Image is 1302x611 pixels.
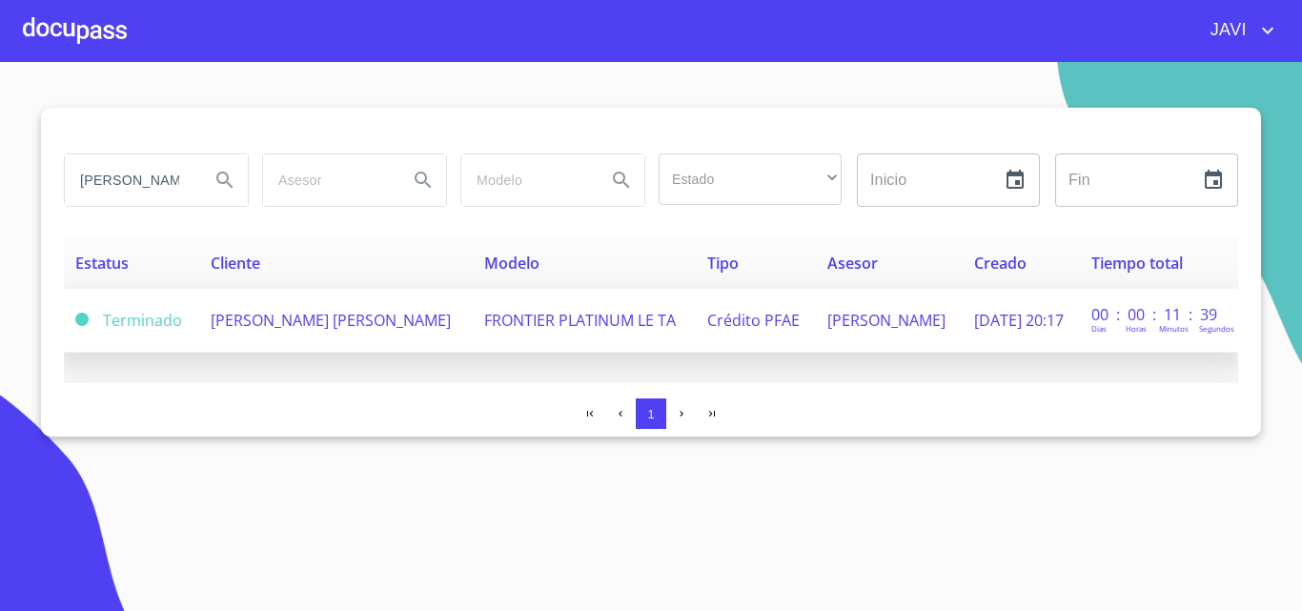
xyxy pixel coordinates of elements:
span: JAVI [1196,15,1256,46]
p: Segundos [1199,323,1234,334]
span: Tipo [707,253,739,274]
span: Modelo [484,253,539,274]
input: search [263,154,393,206]
input: search [65,154,194,206]
span: Tiempo total [1091,253,1183,274]
p: Dias [1091,323,1107,334]
button: Search [599,157,644,203]
div: ​ [659,153,842,205]
p: Minutos [1159,323,1189,334]
p: Horas [1126,323,1147,334]
span: [PERSON_NAME] [827,310,946,331]
input: search [461,154,591,206]
span: 1 [647,407,654,421]
span: [DATE] 20:17 [974,310,1064,331]
span: Estatus [75,253,129,274]
span: Creado [974,253,1027,274]
span: FRONTIER PLATINUM LE TA [484,310,676,331]
p: 00 : 00 : 11 : 39 [1091,304,1220,325]
span: [PERSON_NAME] [PERSON_NAME] [211,310,451,331]
button: 1 [636,398,666,429]
button: account of current user [1196,15,1279,46]
button: Search [400,157,446,203]
span: Terminado [75,313,89,326]
span: Cliente [211,253,260,274]
button: Search [202,157,248,203]
span: Asesor [827,253,878,274]
span: Terminado [103,310,182,331]
span: Crédito PFAE [707,310,800,331]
